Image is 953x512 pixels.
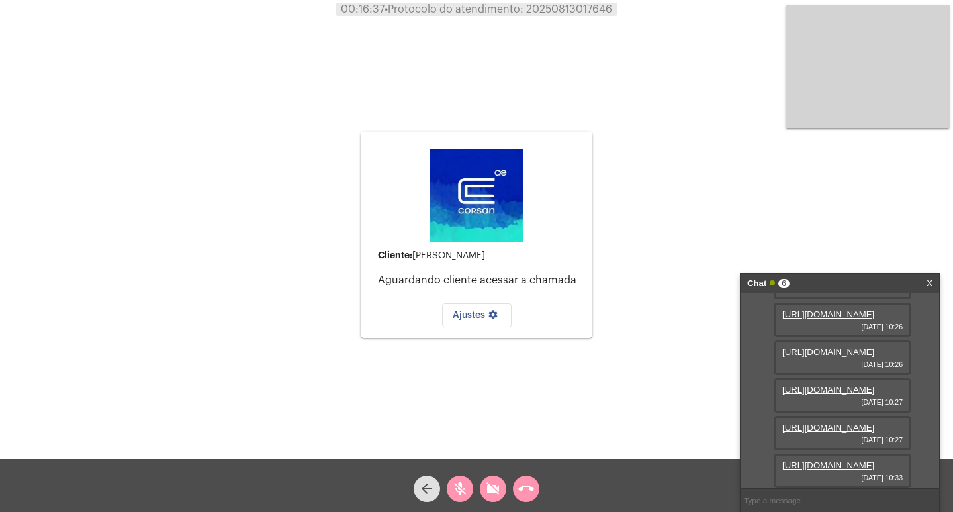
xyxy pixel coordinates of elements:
[378,250,582,261] div: [PERSON_NAME]
[770,280,775,285] span: Online
[782,323,903,331] span: [DATE] 10:26
[452,481,468,497] mat-icon: mic_off
[485,309,501,325] mat-icon: settings
[782,309,874,319] a: [URL][DOMAIN_NAME]
[442,303,512,327] button: Ajustes
[747,274,766,293] strong: Chat
[782,398,903,406] span: [DATE] 10:27
[927,274,932,293] a: X
[378,274,582,286] p: Aguardando cliente acessar a chamada
[782,360,903,368] span: [DATE] 10:26
[782,347,874,357] a: [URL][DOMAIN_NAME]
[782,385,874,395] a: [URL][DOMAIN_NAME]
[782,423,874,433] a: [URL][DOMAIN_NAME]
[385,4,388,15] span: •
[518,481,534,497] mat-icon: call_end
[485,481,501,497] mat-icon: videocam_off
[782,436,903,444] span: [DATE] 10:27
[741,489,939,512] input: Type a message
[385,4,612,15] span: Protocolo do atendimento: 20250813017646
[782,460,874,470] a: [URL][DOMAIN_NAME]
[778,279,790,288] span: 6
[419,481,435,497] mat-icon: arrow_back
[430,149,523,242] img: d4669ae0-8c07-2337-4f67-34b0df7f5ae4.jpeg
[378,250,412,260] strong: Cliente:
[782,474,903,482] span: [DATE] 10:33
[341,4,385,15] span: 00:16:37
[453,311,501,320] span: Ajustes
